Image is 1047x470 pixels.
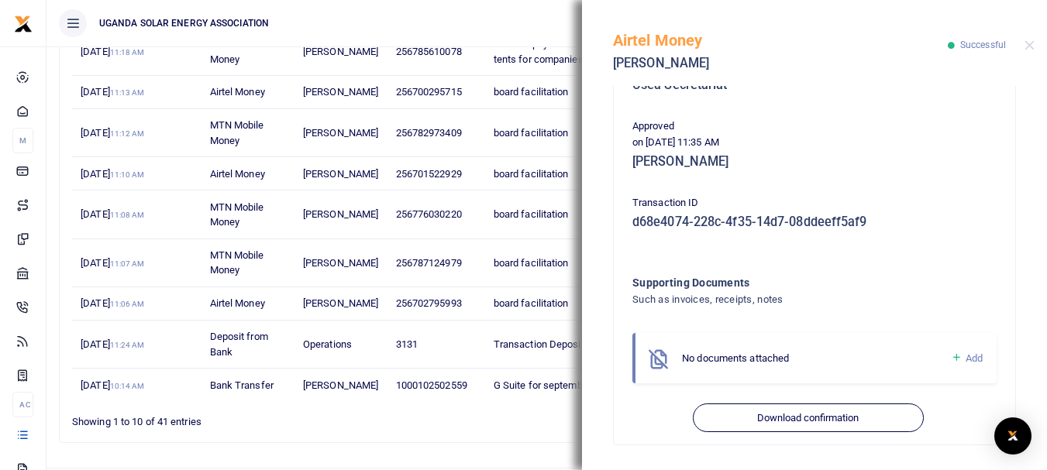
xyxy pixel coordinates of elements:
h5: Airtel Money [613,31,948,50]
span: UGANDA SOLAR ENERGY ASSOCIATION [93,16,275,30]
span: 256702795993 [396,297,462,309]
span: board facilitation [494,127,569,139]
small: 11:06 AM [110,300,145,308]
small: 11:08 AM [110,211,145,219]
span: board facilitation [494,86,569,98]
span: [DATE] [81,379,144,391]
span: [PERSON_NAME] [303,208,378,220]
span: MTN Mobile Money [210,201,264,228]
h4: Supporting Documents [632,274,934,291]
div: Open Intercom Messenger [994,417,1032,455]
span: board facilitation [494,257,569,269]
span: board facilitation [494,208,569,220]
span: Operations [303,338,352,350]
small: 11:13 AM [110,88,145,97]
img: logo-small [14,15,33,33]
span: Successful [960,39,1006,50]
span: MTN Mobile Money [210,38,264,65]
span: [PERSON_NAME] [303,297,378,309]
small: 11:24 AM [110,341,145,349]
span: MTN Mobile Money [210,249,264,276]
span: Airtel Money [210,297,265,309]
span: Transaction Deposit [494,338,584,350]
span: 256700295715 [396,86,462,98]
span: [DATE] [81,127,144,139]
span: board facilitation [494,168,569,180]
span: [DATE] [81,338,144,350]
span: G Suite for september [494,379,591,391]
span: No documents attached [682,352,789,364]
span: Deposit from Bank [210,331,268,358]
div: Showing 1 to 10 of 41 entries [72,406,461,430]
a: logo-small logo-large logo-large [14,17,33,29]
small: 10:14 AM [110,382,145,390]
span: 256782973409 [396,127,462,139]
small: 11:12 AM [110,129,145,138]
span: [DATE] [81,208,144,220]
span: [PERSON_NAME] [303,127,378,139]
small: 11:07 AM [110,259,145,268]
h5: [PERSON_NAME] [632,154,997,170]
h5: d68e4074-228c-4f35-14d7-08ddeeff5af9 [632,214,997,230]
span: [DATE] [81,257,144,269]
span: [PERSON_NAME] [303,168,378,180]
span: 1000102502559 [396,379,467,391]
h5: [PERSON_NAME] [613,56,948,71]
li: M [12,128,33,153]
span: [DATE] [81,168,144,180]
span: [DATE] [81,46,144,57]
p: Transaction ID [632,195,997,211]
span: Add [966,352,983,364]
span: 256785610078 [396,46,462,57]
small: 11:10 AM [110,170,145,179]
span: 256776030220 [396,208,462,220]
span: 256701522929 [396,168,462,180]
span: Balance payment for the extra 5 by 5 tents for companies under the UECCC [494,38,661,65]
span: [PERSON_NAME] [303,46,378,57]
p: Approved [632,118,997,135]
a: Add [951,349,983,367]
p: on [DATE] 11:35 AM [632,135,997,151]
button: Download confirmation [693,403,923,433]
span: board facilitation [494,297,569,309]
span: Airtel Money [210,168,265,180]
h4: Such as invoices, receipts, notes [632,291,934,308]
button: Close [1025,40,1035,50]
span: [DATE] [81,86,144,98]
li: Ac [12,392,33,417]
span: [DATE] [81,297,144,309]
span: Bank Transfer [210,379,274,391]
span: Airtel Money [210,86,265,98]
span: [PERSON_NAME] [303,257,378,269]
span: MTN Mobile Money [210,119,264,146]
small: 11:18 AM [110,48,145,57]
span: [PERSON_NAME] [303,379,378,391]
span: 256787124979 [396,257,462,269]
span: [PERSON_NAME] [303,86,378,98]
span: 3131 [396,338,418,350]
